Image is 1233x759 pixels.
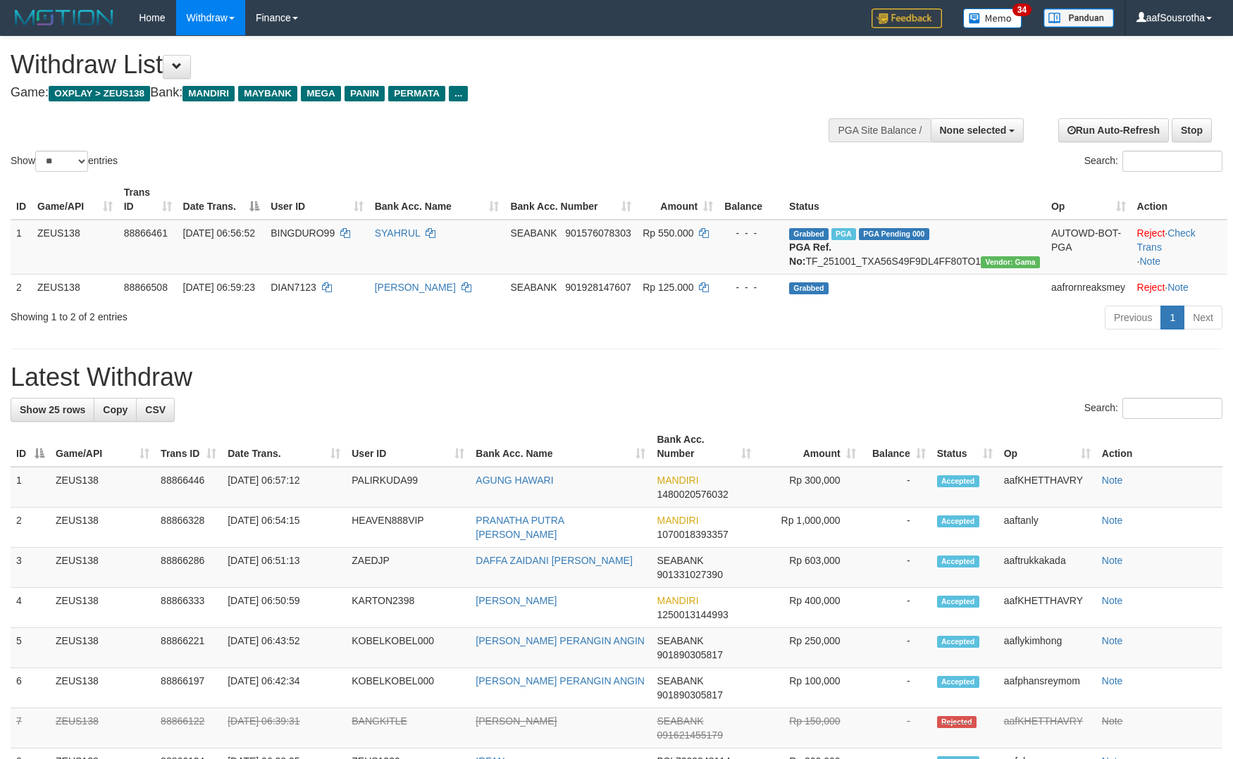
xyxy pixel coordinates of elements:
th: ID [11,180,32,220]
span: OXPLAY > ZEUS138 [49,86,150,101]
span: Copy 1250013144993 to clipboard [657,609,728,620]
th: Bank Acc. Number: activate to sort column ascending [504,180,637,220]
td: 3 [11,548,50,588]
th: ID: activate to sort column descending [11,427,50,467]
span: Vendor URL: https://trx31.1velocity.biz [981,256,1040,268]
td: aafKHETTHAVRY [998,467,1096,508]
span: None selected [940,125,1007,136]
th: Trans ID: activate to sort column ascending [155,427,222,467]
h4: Game: Bank: [11,86,808,100]
a: Next [1184,306,1222,330]
td: BANGKITLE [346,708,470,748]
span: SEABANK [657,555,703,566]
th: Op: activate to sort column ascending [1046,180,1132,220]
span: 34 [1012,4,1031,16]
a: Reject [1137,227,1165,239]
td: TF_251001_TXA56S49F9DL4FF80TO1 [783,220,1046,275]
td: aafphansreymom [998,668,1096,708]
th: Bank Acc. Name: activate to sort column ascending [470,427,651,467]
td: ZEUS138 [50,467,155,508]
th: Bank Acc. Number: activate to sort column ascending [651,427,756,467]
span: PGA Pending [859,228,929,240]
div: - - - [724,226,778,240]
td: Rp 100,000 [757,668,862,708]
a: Note [1102,635,1123,646]
td: Rp 400,000 [757,588,862,628]
a: [PERSON_NAME] [375,282,456,293]
span: SEABANK [657,675,703,686]
a: [PERSON_NAME] PERANGIN ANGIN [476,635,645,646]
label: Search: [1084,398,1222,419]
img: panduan.png [1043,8,1114,27]
span: BINGDURO99 [271,227,335,239]
td: ZEUS138 [50,508,155,548]
td: [DATE] 06:50:59 [222,588,346,628]
td: - [862,708,931,748]
h1: Latest Withdraw [11,363,1222,391]
td: ZEUS138 [32,220,118,275]
td: 88866333 [155,588,222,628]
a: DAFFA ZAIDANI [PERSON_NAME] [476,555,633,566]
span: Grabbed [789,228,829,240]
span: SEABANK [657,635,703,646]
a: Show 25 rows [11,398,94,422]
td: aafKHETTHAVRY [998,588,1096,628]
span: Copy 901576078303 to clipboard [565,227,631,239]
span: Accepted [937,475,979,487]
td: 4 [11,588,50,628]
td: HEAVEN888VIP [346,508,470,548]
td: aaftrukkakada [998,548,1096,588]
td: · · [1132,220,1227,275]
img: MOTION_logo.png [11,7,118,28]
a: AGUNG HAWARI [476,475,553,486]
th: Action [1132,180,1227,220]
td: aaflykimhong [998,628,1096,668]
td: ZEUS138 [50,668,155,708]
td: 7 [11,708,50,748]
input: Search: [1122,398,1222,419]
th: User ID: activate to sort column ascending [265,180,369,220]
span: Accepted [937,676,979,688]
img: Feedback.jpg [872,8,942,28]
select: Showentries [35,151,88,172]
span: PANIN [345,86,385,101]
td: 88866328 [155,508,222,548]
td: - [862,508,931,548]
th: Trans ID: activate to sort column ascending [118,180,178,220]
button: None selected [931,118,1024,142]
td: aafrornreaksmey [1046,274,1132,300]
a: Reject [1137,282,1165,293]
span: [DATE] 06:56:52 [183,227,255,239]
td: 88866286 [155,548,222,588]
td: ZEUS138 [50,588,155,628]
td: · [1132,274,1227,300]
a: Note [1102,515,1123,526]
span: Accepted [937,636,979,648]
th: Amount: activate to sort column ascending [757,427,862,467]
td: - [862,467,931,508]
div: - - - [724,280,778,294]
th: Date Trans.: activate to sort column descending [178,180,266,220]
a: Note [1140,256,1161,267]
span: Copy [103,404,128,415]
td: - [862,548,931,588]
span: DIAN7123 [271,282,316,293]
a: Check Trans [1137,227,1196,253]
td: AUTOWD-BOT-PGA [1046,220,1132,275]
a: Note [1102,715,1123,727]
a: Run Auto-Refresh [1058,118,1169,142]
a: CSV [136,398,175,422]
th: Op: activate to sort column ascending [998,427,1096,467]
span: Copy 901928147607 to clipboard [565,282,631,293]
div: PGA Site Balance / [829,118,930,142]
a: Note [1102,595,1123,606]
span: [DATE] 06:59:23 [183,282,255,293]
td: 2 [11,508,50,548]
td: Rp 150,000 [757,708,862,748]
td: ZEUS138 [32,274,118,300]
span: MAYBANK [238,86,297,101]
span: MANDIRI [657,595,698,606]
td: KOBELKOBEL000 [346,668,470,708]
label: Search: [1084,151,1222,172]
th: Game/API: activate to sort column ascending [32,180,118,220]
